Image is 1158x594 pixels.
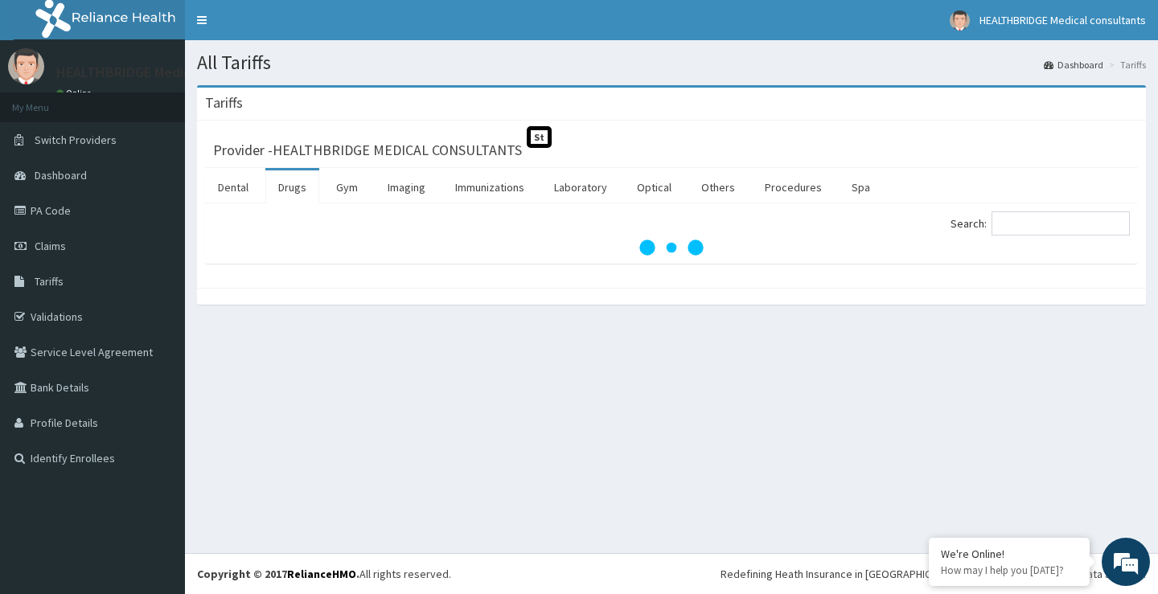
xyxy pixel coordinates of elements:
[8,48,44,84] img: User Image
[639,215,704,280] svg: audio-loading
[541,170,620,204] a: Laboratory
[527,126,552,148] span: St
[992,211,1130,236] input: Search:
[56,65,281,80] p: HEALTHBRIDGE Medical consultants
[265,170,319,204] a: Drugs
[375,170,438,204] a: Imaging
[950,10,970,31] img: User Image
[185,553,1158,594] footer: All rights reserved.
[197,567,359,581] strong: Copyright © 2017 .
[35,274,64,289] span: Tariffs
[951,211,1130,236] label: Search:
[35,168,87,182] span: Dashboard
[721,566,1146,582] div: Redefining Heath Insurance in [GEOGRAPHIC_DATA] using Telemedicine and Data Science!
[688,170,748,204] a: Others
[287,567,356,581] a: RelianceHMO
[1105,58,1146,72] li: Tariffs
[205,96,243,110] h3: Tariffs
[442,170,537,204] a: Immunizations
[35,239,66,253] span: Claims
[205,170,261,204] a: Dental
[1044,58,1103,72] a: Dashboard
[56,88,95,99] a: Online
[941,563,1078,577] p: How may I help you today?
[979,13,1146,27] span: HEALTHBRIDGE Medical consultants
[624,170,684,204] a: Optical
[941,547,1078,561] div: We're Online!
[213,143,522,158] h3: Provider - HEALTHBRIDGE MEDICAL CONSULTANTS
[752,170,835,204] a: Procedures
[35,133,117,147] span: Switch Providers
[197,52,1146,73] h1: All Tariffs
[323,170,371,204] a: Gym
[839,170,883,204] a: Spa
